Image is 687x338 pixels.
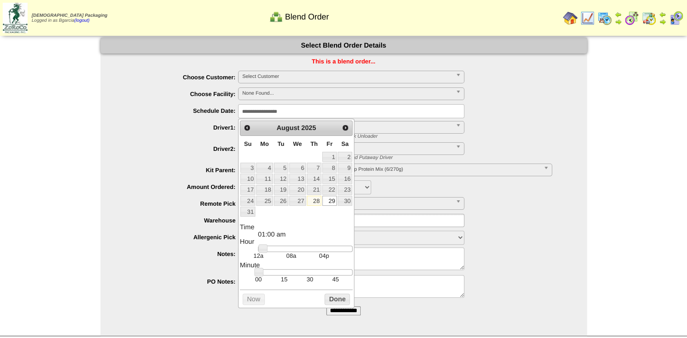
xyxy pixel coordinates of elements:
span: Prev [243,124,251,131]
td: 08a [275,252,307,260]
img: arrowleft.gif [615,11,622,18]
dd: 01:00 am [258,231,353,238]
div: Select Blend Order Details [100,38,587,53]
img: calendarprod.gif [597,11,612,25]
img: line_graph.gif [580,11,595,25]
a: 2 [338,152,352,162]
span: Thursday [310,140,318,147]
label: Remote Pick [119,200,239,207]
label: Choose Customer: [119,74,239,81]
span: 03-00941: ACH 2011762 KEEN Oat Chocolate Chip Protein Mix (6/270g) [242,164,539,175]
label: Amount Ordered: [119,183,239,190]
label: Schedule Date: [119,107,239,114]
a: 31 [240,207,255,217]
img: home.gif [563,11,577,25]
span: Friday [326,140,332,147]
a: 29 [322,196,337,206]
a: 1 [322,152,337,162]
td: 04p [308,252,340,260]
a: 30 [338,196,352,206]
label: Choose Facility: [119,91,239,97]
span: Sunday [244,140,252,147]
a: 5 [274,163,288,173]
span: Tuesday [277,140,284,147]
span: Blend Order [285,12,329,22]
span: [DEMOGRAPHIC_DATA] Packaging [32,13,107,18]
a: 27 [289,196,306,206]
a: 6 [289,163,306,173]
a: 12 [274,174,288,183]
img: arrowleft.gif [659,11,666,18]
label: Allergenic Pick [119,234,239,241]
label: Driver1: [119,124,239,131]
label: PO Notes: [119,278,239,285]
span: Saturday [341,140,348,147]
a: 20 [289,185,306,195]
a: 26 [274,196,288,206]
dt: Minute [240,262,353,269]
span: Select Customer [242,71,452,82]
img: calendarcustomer.gif [669,11,683,25]
label: Driver2: [119,145,239,152]
a: 25 [256,196,272,206]
a: (logout) [74,18,90,23]
a: 13 [289,174,306,183]
span: Next [342,124,349,131]
a: 11 [256,174,272,183]
span: None Found... [242,88,452,99]
a: 8 [322,163,337,173]
span: August [277,125,299,132]
dt: Hour [240,238,353,246]
a: 19 [274,185,288,195]
a: 14 [307,174,321,183]
a: Prev [241,122,253,134]
td: 00 [246,275,272,283]
img: zoroco-logo-small.webp [3,3,28,33]
button: Done [324,294,350,305]
td: 45 [323,275,348,283]
td: 15 [271,275,297,283]
label: Kit Parent: [119,167,239,174]
img: network.png [269,10,283,24]
img: calendarblend.gif [625,11,639,25]
a: 7 [307,163,321,173]
div: * Driver 2: Shipment Truck Loader OR Receiving Load Putaway Driver [232,155,587,160]
span: Logged in as Bgarcia [32,13,107,23]
button: Now [243,294,265,305]
img: calendarinout.gif [642,11,656,25]
a: 15 [322,174,337,183]
td: 12a [242,252,275,260]
a: 23 [338,185,352,195]
a: 28 [307,196,321,206]
img: arrowright.gif [659,18,666,25]
a: 18 [256,185,272,195]
a: 22 [322,185,337,195]
dt: Time [240,224,353,231]
a: 16 [338,174,352,183]
a: Next [339,122,351,134]
a: 10 [240,174,255,183]
span: Monday [260,140,269,147]
a: 9 [338,163,352,173]
div: This is a blend order... [100,58,587,65]
a: 17 [240,185,255,195]
div: * Driver 1: Shipment Load Picker OR Receiving Truck Unloader [232,134,587,139]
img: arrowright.gif [615,18,622,25]
a: 3 [240,163,255,173]
label: Notes: [119,251,239,257]
span: 2025 [301,125,316,132]
a: 4 [256,163,272,173]
td: 30 [297,275,323,283]
a: 24 [240,196,255,206]
a: 21 [307,185,321,195]
label: Warehouse [119,217,239,224]
span: Wednesday [293,140,302,147]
